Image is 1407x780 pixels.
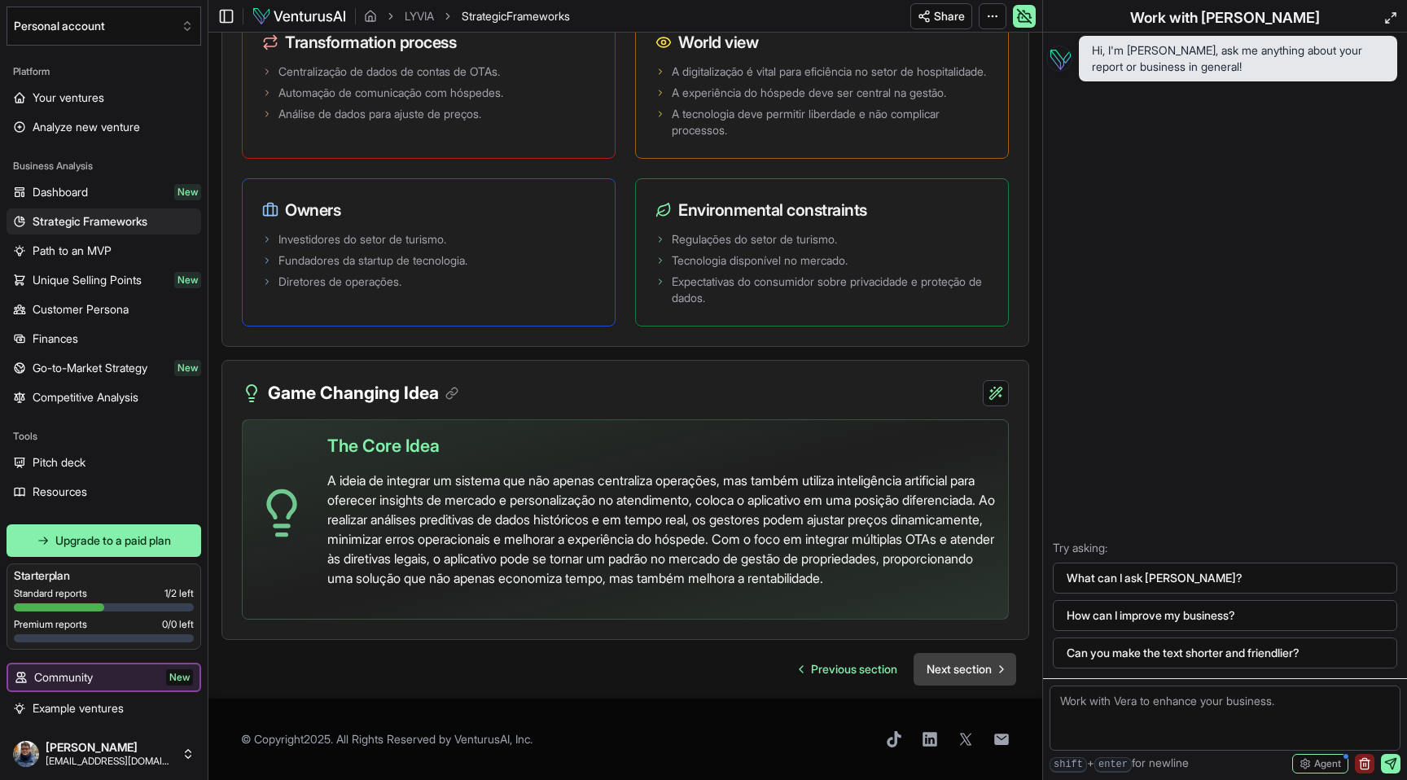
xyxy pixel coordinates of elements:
a: Example ventures [7,695,201,721]
span: A digitalização é vital para eficiência no setor de hospitalidade. [672,64,986,80]
span: Share [934,8,965,24]
h3: World view [655,31,988,54]
span: 1 / 2 left [164,587,194,600]
a: Go to previous page [787,653,910,686]
a: LYVIA [405,8,434,24]
span: Community [34,669,93,686]
span: Finances [33,331,78,347]
span: Dashboard [33,184,88,200]
a: CommunityNew [8,664,199,690]
button: Select an organization [7,7,201,46]
span: Regulações do setor de turismo. [672,231,837,248]
span: Unique Selling Points [33,272,142,288]
a: Competitive Analysis [7,384,201,410]
a: Finances [7,326,201,352]
span: Análise de dados para ajuste de preços. [278,106,481,122]
span: [EMAIL_ADDRESS][DOMAIN_NAME] [46,755,175,768]
span: Resources [33,484,87,500]
button: What can I ask [PERSON_NAME]? [1053,563,1397,594]
a: Your ventures [7,85,201,111]
span: Analyze new venture [33,119,140,135]
h3: Environmental constraints [655,199,988,221]
a: VenturusAI, Inc [454,732,530,746]
span: Next section [927,661,992,677]
div: Business Analysis [7,153,201,179]
button: How can I improve my business? [1053,600,1397,631]
span: Path to an MVP [33,243,112,259]
img: ACg8ocLIjjnA8TnfuJmr8-V_xUSubqVLtz3X15Sc-uuPXIlAgWnanBEujw=s96-c [13,741,39,767]
button: [PERSON_NAME][EMAIL_ADDRESS][DOMAIN_NAME] [7,734,201,773]
span: Your ventures [33,90,104,106]
span: Hi, I'm [PERSON_NAME], ask me anything about your report or business in general! [1092,42,1384,75]
div: Platform [7,59,201,85]
span: Strategic Frameworks [33,213,147,230]
span: Customer Persona [33,301,129,318]
p: A ideia de integrar um sistema que não apenas centraliza operações, mas também utiliza inteligênc... [327,471,995,588]
span: Go-to-Market Strategy [33,360,147,376]
span: Tecnologia disponível no mercado. [672,252,848,269]
a: Go to next page [914,653,1016,686]
nav: pagination [787,653,1016,686]
h3: Starter plan [14,567,194,584]
span: A experiência do hóspede deve ser central na gestão. [672,85,946,101]
a: Go-to-Market StrategyNew [7,355,201,381]
a: Strategic Frameworks [7,208,201,234]
a: Analyze new venture [7,114,201,140]
span: Competitive Analysis [33,389,138,405]
span: [PERSON_NAME] [46,740,175,755]
span: Expectativas do consumidor sobre privacidade e proteção de dados. [672,274,988,306]
p: Try asking: [1053,540,1397,556]
span: Previous section [811,661,897,677]
a: Upgrade to a paid plan [7,524,201,557]
a: Customer Persona [7,296,201,322]
span: New [174,272,201,288]
a: Unique Selling PointsNew [7,267,201,293]
kbd: shift [1050,757,1087,773]
button: Settings [7,725,201,751]
span: Fundadores da startup de tecnologia. [278,252,467,269]
h3: Transformation process [262,31,595,54]
span: Automação de comunicação com hóspedes. [278,85,503,101]
span: Centralização de dados de contas de OTAs. [278,64,500,80]
button: Can you make the text shorter and friendlier? [1053,638,1397,668]
span: New [166,669,193,686]
img: logo [252,7,347,26]
span: The Core Idea [327,433,440,459]
button: Share [910,3,972,29]
a: DashboardNew [7,179,201,205]
a: Path to an MVP [7,238,201,264]
span: © Copyright 2025 . All Rights Reserved by . [241,731,533,747]
span: Frameworks [506,9,570,23]
span: + for newline [1050,755,1189,773]
h2: Work with [PERSON_NAME] [1130,7,1320,29]
h3: Game Changing Idea [268,380,458,406]
span: StrategicFrameworks [462,8,570,24]
div: Tools [7,423,201,449]
span: Pitch deck [33,454,85,471]
a: Pitch deck [7,449,201,475]
span: Investidores do setor de turismo. [278,231,446,248]
span: A tecnologia deve permitir liberdade e não complicar processos. [672,106,988,138]
span: New [174,184,201,200]
span: Agent [1314,757,1341,770]
span: Diretores de operações. [278,274,401,290]
button: Agent [1292,754,1348,773]
span: Example ventures [33,700,124,716]
a: Resources [7,479,201,505]
h3: Owners [262,199,595,221]
span: Standard reports [14,587,87,600]
kbd: enter [1094,757,1132,773]
span: New [174,360,201,376]
span: Upgrade to a paid plan [55,532,171,549]
span: Premium reports [14,618,87,631]
nav: breadcrumb [364,8,570,24]
span: 0 / 0 left [162,618,194,631]
img: Vera [1046,46,1072,72]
